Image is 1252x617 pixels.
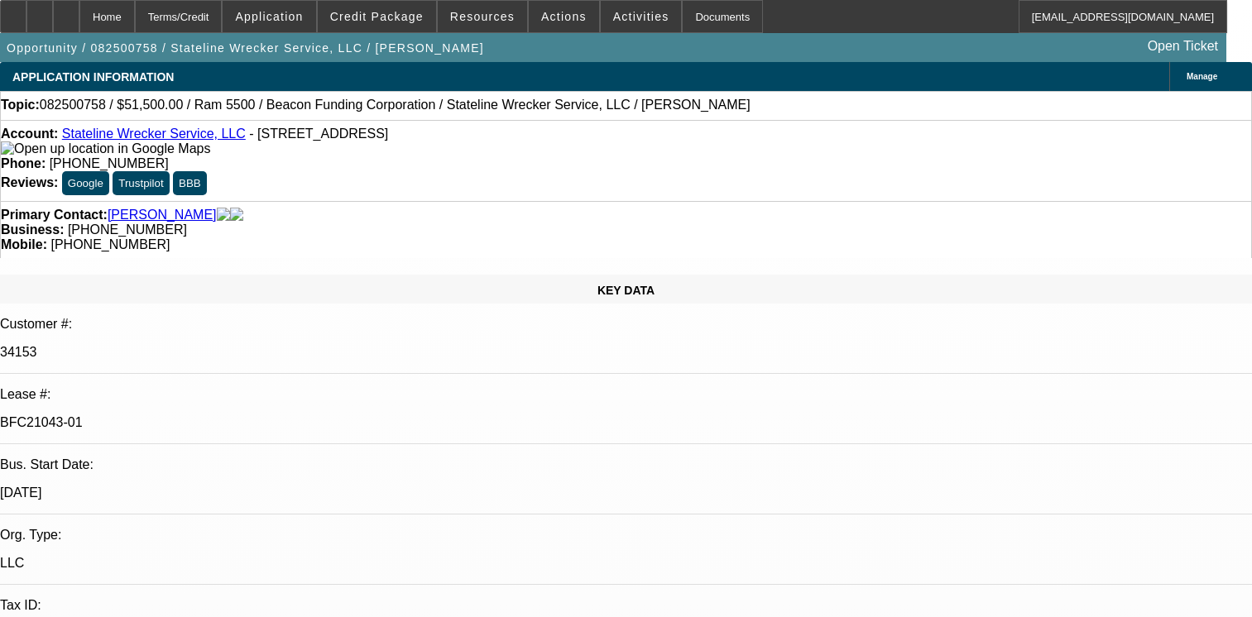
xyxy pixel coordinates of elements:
[223,1,315,32] button: Application
[235,10,303,23] span: Application
[1187,72,1217,81] span: Manage
[1,237,47,251] strong: Mobile:
[7,41,484,55] span: Opportunity / 082500758 / Stateline Wrecker Service, LLC / [PERSON_NAME]
[50,237,170,251] span: [PHONE_NUMBER]
[230,208,243,222] img: linkedin-icon.png
[50,156,169,170] span: [PHONE_NUMBER]
[438,1,527,32] button: Resources
[541,10,587,23] span: Actions
[1,127,58,141] strong: Account:
[1,141,210,155] a: View Google Maps
[1141,32,1225,60] a: Open Ticket
[12,70,174,84] span: APPLICATION INFORMATION
[1,208,108,222] strong: Primary Contact:
[1,156,46,170] strong: Phone:
[613,10,669,23] span: Activities
[1,98,40,112] strong: Topic:
[318,1,436,32] button: Credit Package
[1,141,210,156] img: Open up location in Google Maps
[1,222,64,237] strong: Business:
[1,175,58,189] strong: Reviews:
[450,10,515,23] span: Resources
[62,127,246,141] a: Stateline Wrecker Service, LLC
[108,208,217,222] a: [PERSON_NAME]
[597,284,655,297] span: KEY DATA
[249,127,388,141] span: - [STREET_ADDRESS]
[330,10,424,23] span: Credit Package
[173,171,207,195] button: BBB
[62,171,109,195] button: Google
[601,1,682,32] button: Activities
[217,208,230,222] img: facebook-icon.png
[529,1,599,32] button: Actions
[68,222,187,237] span: [PHONE_NUMBER]
[40,98,751,112] span: 082500758 / $51,500.00 / Ram 5500 / Beacon Funding Corporation / Stateline Wrecker Service, LLC /...
[113,171,169,195] button: Trustpilot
